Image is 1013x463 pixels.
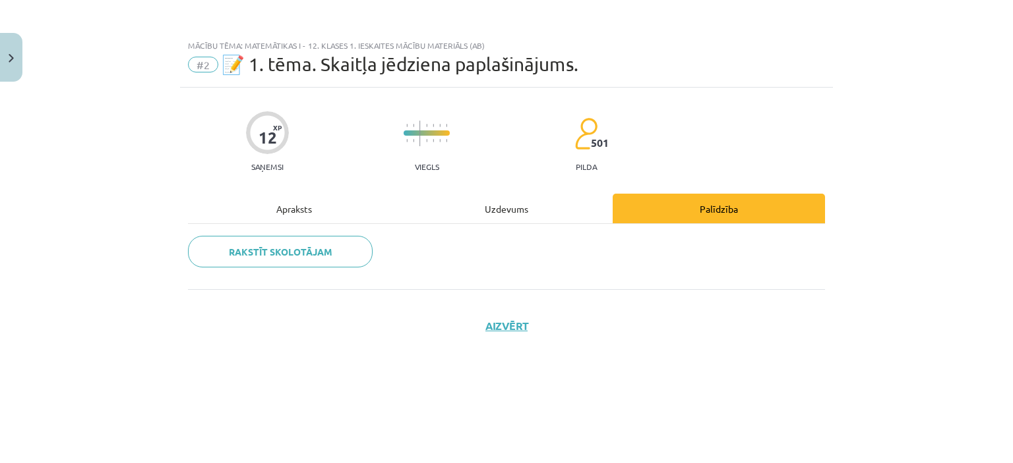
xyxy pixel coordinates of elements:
[259,128,277,147] div: 12
[613,194,825,223] div: Palīdzība
[419,121,421,146] img: icon-long-line-d9ea69661e0d244f92f715978eff75569469978d946b2353a9bb055b3ed8787d.svg
[406,139,408,142] img: icon-short-line-57e1e144782c952c97e751825c79c345078a6d821885a25fce030b3d8c18986b.svg
[576,162,597,171] p: pilda
[439,139,441,142] img: icon-short-line-57e1e144782c952c97e751825c79c345078a6d821885a25fce030b3d8c18986b.svg
[246,162,289,171] p: Saņemsi
[188,236,373,267] a: Rakstīt skolotājam
[273,124,282,131] span: XP
[481,319,532,333] button: Aizvērt
[433,124,434,127] img: icon-short-line-57e1e144782c952c97e751825c79c345078a6d821885a25fce030b3d8c18986b.svg
[439,124,441,127] img: icon-short-line-57e1e144782c952c97e751825c79c345078a6d821885a25fce030b3d8c18986b.svg
[426,124,427,127] img: icon-short-line-57e1e144782c952c97e751825c79c345078a6d821885a25fce030b3d8c18986b.svg
[400,194,613,223] div: Uzdevums
[433,139,434,142] img: icon-short-line-57e1e144782c952c97e751825c79c345078a6d821885a25fce030b3d8c18986b.svg
[188,194,400,223] div: Apraksts
[591,137,609,149] span: 501
[222,53,578,75] span: 📝 1. tēma. Skaitļa jēdziena paplašinājums.
[9,54,14,63] img: icon-close-lesson-0947bae3869378f0d4975bcd49f059093ad1ed9edebbc8119c70593378902aed.svg
[426,139,427,142] img: icon-short-line-57e1e144782c952c97e751825c79c345078a6d821885a25fce030b3d8c18986b.svg
[188,57,218,72] span: #2
[446,124,447,127] img: icon-short-line-57e1e144782c952c97e751825c79c345078a6d821885a25fce030b3d8c18986b.svg
[188,41,825,50] div: Mācību tēma: Matemātikas i - 12. klases 1. ieskaites mācību materiāls (ab)
[406,124,408,127] img: icon-short-line-57e1e144782c952c97e751825c79c345078a6d821885a25fce030b3d8c18986b.svg
[413,139,414,142] img: icon-short-line-57e1e144782c952c97e751825c79c345078a6d821885a25fce030b3d8c18986b.svg
[574,117,598,150] img: students-c634bb4e5e11cddfef0936a35e636f08e4e9abd3cc4e673bd6f9a4125e45ecb1.svg
[415,162,439,171] p: Viegls
[446,139,447,142] img: icon-short-line-57e1e144782c952c97e751825c79c345078a6d821885a25fce030b3d8c18986b.svg
[413,124,414,127] img: icon-short-line-57e1e144782c952c97e751825c79c345078a6d821885a25fce030b3d8c18986b.svg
